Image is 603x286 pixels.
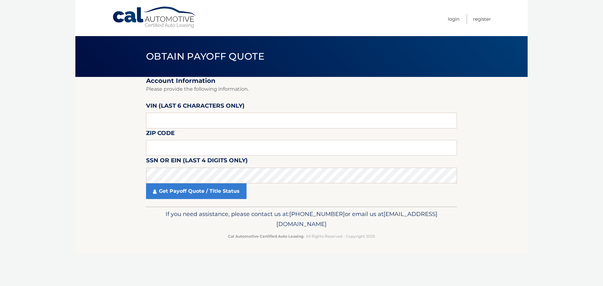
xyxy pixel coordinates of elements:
a: Register [473,14,491,24]
a: Login [448,14,459,24]
p: Please provide the following information. [146,85,457,94]
span: Obtain Payoff Quote [146,51,264,62]
span: [PHONE_NUMBER] [289,210,345,218]
h2: Account Information [146,77,457,85]
strong: Cal Automotive Certified Auto Leasing [228,234,303,239]
a: Cal Automotive [112,6,197,29]
p: - All Rights Reserved - Copyright 2025 [150,233,453,240]
label: VIN (last 6 characters only) [146,101,245,113]
label: Zip Code [146,128,175,140]
p: If you need assistance, please contact us at: or email us at [150,209,453,229]
label: SSN or EIN (last 4 digits only) [146,156,248,167]
a: Get Payoff Quote / Title Status [146,183,247,199]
